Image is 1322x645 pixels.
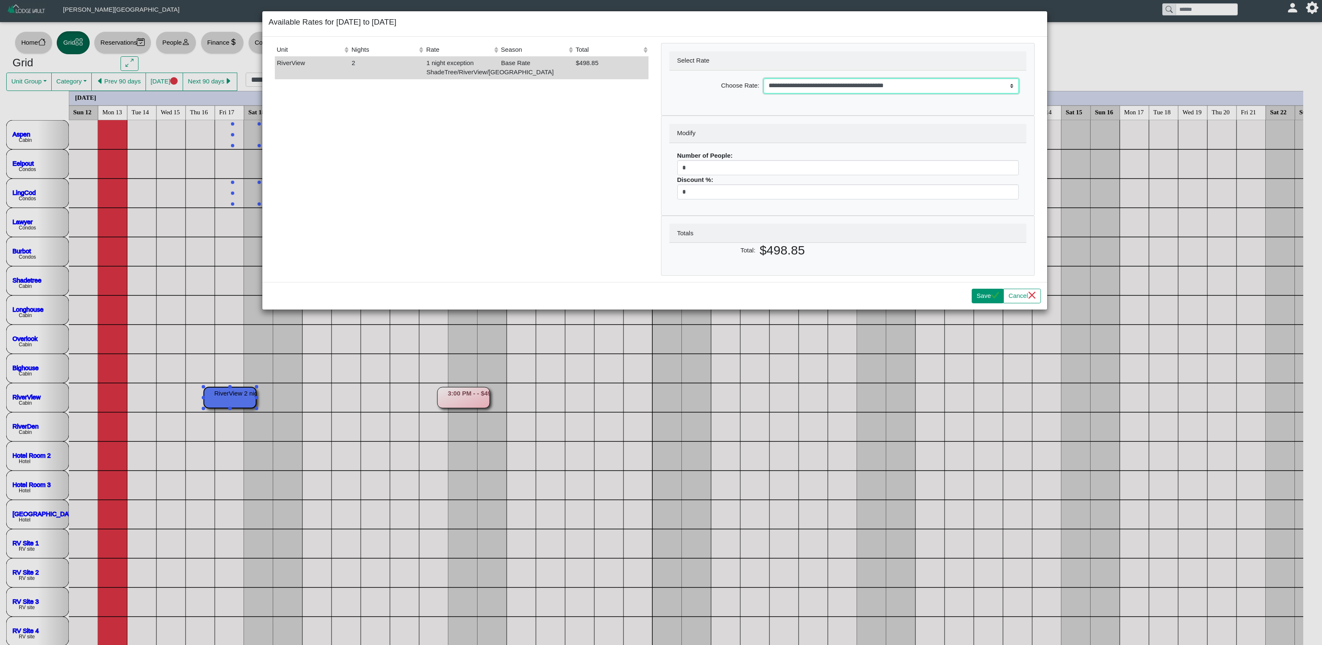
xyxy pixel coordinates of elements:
td: Base Rate [499,56,574,79]
div: Select Rate [669,51,1027,71]
div: Totals [669,224,1027,243]
div: Nights [352,45,418,55]
label: Total: [667,243,758,261]
div: Modify [669,124,1027,143]
div: Season [501,45,568,55]
div: Rate [426,45,493,55]
h5: Available Rates for [DATE] to [DATE] [269,18,396,27]
b: Discount %: [677,176,714,183]
b: Number of People: [677,152,733,159]
button: Cancelx [1003,289,1041,304]
button: Savecheck [972,289,1004,304]
div: Unit [277,45,344,55]
label: Choose Rate: [675,78,762,93]
td: RiverView [275,56,349,79]
div: Total [576,45,643,55]
svg: x [1028,291,1036,299]
td: 1 night exception ShadeTree/RiverView/[GEOGRAPHIC_DATA] [424,56,499,79]
svg: check [991,291,999,299]
td: 2 [349,56,424,79]
h2: $498.85 [759,243,1026,258]
td: $498.85 [574,56,648,79]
